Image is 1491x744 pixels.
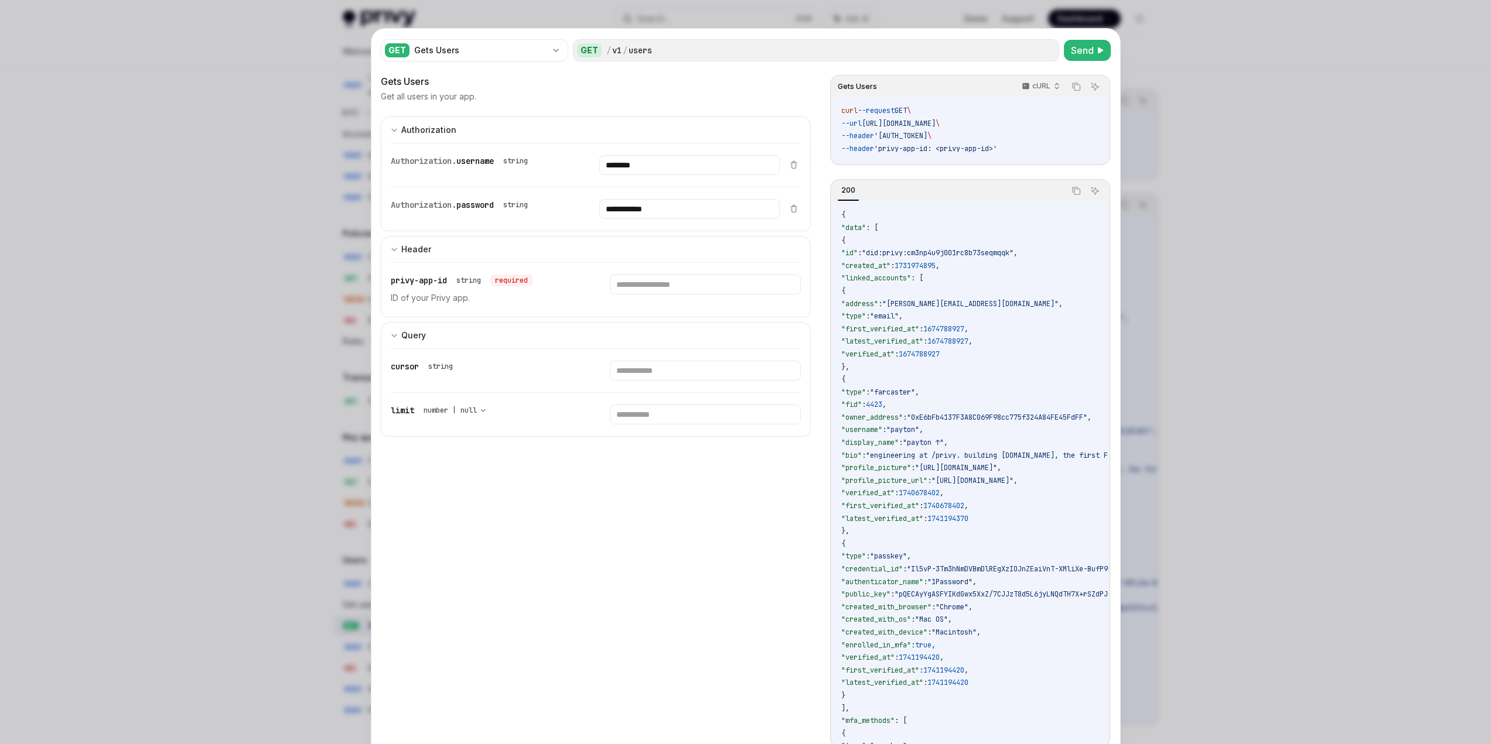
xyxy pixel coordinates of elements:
button: expand input section [381,236,811,262]
div: Authorization.password [391,199,533,211]
button: Copy the contents from the code block [1069,183,1084,198]
div: required [490,275,533,286]
span: "0xE6bFb4137F3A8C069F98cc775f324A84FE45FdFF" [907,413,1087,422]
span: : [919,324,923,334]
span: "mfa_methods" [841,716,895,725]
div: string [503,200,528,210]
span: password [456,200,494,210]
span: "Macintosh" [932,628,977,637]
span: curl [841,106,858,115]
span: "[URL][DOMAIN_NAME]" [915,463,997,472]
button: expand input section [381,322,811,348]
span: , [1014,248,1018,258]
span: "verified_at" [841,653,895,662]
button: GETGets Users [381,38,568,63]
p: ID of your Privy app. [391,291,582,305]
div: GET [385,43,410,57]
span: "email" [870,311,899,321]
span: "id" [841,248,858,258]
span: "bio" [841,451,862,460]
span: , [997,463,1001,472]
span: : [890,261,895,270]
span: , [907,551,911,561]
span: : [ [866,223,878,232]
div: string [428,362,453,371]
span: "farcaster" [870,388,915,397]
span: , [964,501,968,510]
span: "created_with_os" [841,615,911,624]
span: : [895,349,899,359]
span: : [858,248,862,258]
span: , [968,337,973,346]
span: { [841,210,845,220]
span: { [841,375,845,384]
span: : [890,589,895,599]
span: : [866,551,870,561]
span: : [862,451,866,460]
span: : [923,678,927,687]
span: , [1014,476,1018,485]
span: "type" [841,388,866,397]
span: username [456,156,494,166]
span: : [927,476,932,485]
span: , [882,400,886,409]
span: : [866,388,870,397]
span: '[AUTH_TOKEN] [874,131,927,140]
span: : [ [895,716,907,725]
span: "latest_verified_at" [841,678,923,687]
span: "payton" [886,425,919,434]
span: GET [895,106,907,115]
span: "enrolled_in_mfa" [841,640,911,650]
span: 1731974895 [895,261,936,270]
span: , [940,488,944,498]
span: Gets Users [838,82,877,91]
div: Gets Users [381,74,811,88]
span: \ [907,106,911,115]
button: expand input section [381,116,811,143]
div: Authorization [401,123,456,137]
span: : [923,514,927,523]
span: , [919,425,923,434]
span: "payton ↑" [903,438,944,447]
span: "first_verified_at" [841,666,919,675]
div: / [606,44,611,56]
span: "first_verified_at" [841,324,919,334]
span: "pQECAyYgASFYIKdGwx5XxZ/7CJJzT8d5L6jyLNQdTH7X+rSZdPJ9Ux/QIlggRm4OcJ8F3aB5zYz3T9LxLdDfGpWvYkHgS4A8... [895,589,1329,599]
span: , [948,615,952,624]
span: "created_with_device" [841,628,927,637]
div: GET [577,43,602,57]
div: cursor [391,361,458,372]
span: limit [391,405,414,416]
span: privy-app-id [391,275,447,286]
span: } [841,691,845,700]
span: , [1059,299,1063,308]
span: : [878,299,882,308]
span: : [923,577,927,587]
span: }, [841,362,849,372]
span: : [899,438,903,447]
span: "owner_address" [841,413,903,422]
span: "Mac OS" [915,615,948,624]
div: users [629,44,652,56]
span: : [927,628,932,637]
span: : [862,400,866,409]
span: "created_at" [841,261,890,270]
p: Get all users in your app. [381,91,476,102]
span: , [899,311,903,321]
span: : [ [911,273,923,283]
span: , [968,602,973,612]
span: 1740678402 [923,501,964,510]
span: "verified_at" [841,349,895,359]
button: Ask AI [1087,183,1103,198]
span: 'privy-app-id: <privy-app-id>' [874,144,997,153]
span: "[PERSON_NAME][EMAIL_ADDRESS][DOMAIN_NAME]" [882,299,1059,308]
span: "latest_verified_at" [841,337,923,346]
span: "created_with_browser" [841,602,932,612]
span: { [841,286,845,296]
span: 1741194370 [927,514,968,523]
span: , [944,438,948,447]
div: Header [401,242,431,256]
span: "authenticator_name" [841,577,923,587]
div: privy-app-id [391,275,533,286]
button: Ask AI [1087,79,1103,94]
